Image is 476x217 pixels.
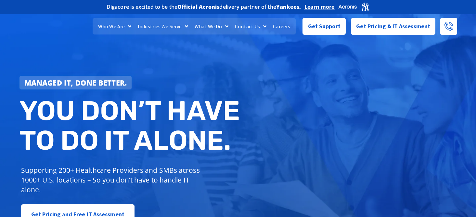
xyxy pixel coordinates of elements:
h2: Digacore is excited to be the delivery partner of the [107,4,301,9]
span: Get Pricing & IT Assessment [356,20,430,33]
span: Get Support [308,20,341,33]
a: Get Support [302,18,346,35]
strong: Managed IT, done better. [24,78,127,88]
b: Official Acronis [177,3,220,10]
a: Learn more [304,4,335,10]
a: Careers [270,18,293,34]
a: What We Do [191,18,232,34]
a: Managed IT, done better. [19,76,132,89]
a: Who We Are [95,18,135,34]
nav: Menu [93,18,296,34]
img: DigaCore Technology Consulting [19,17,62,35]
a: Get Pricing & IT Assessment [351,18,435,35]
a: Contact Us [232,18,270,34]
a: Industries We Serve [135,18,191,34]
img: Acronis [338,2,370,11]
p: Supporting 200+ Healthcare Providers and SMBs across 1000+ U.S. locations – So you don’t have to ... [21,165,203,195]
h2: You don’t have to do IT alone. [19,96,243,156]
b: Yankees. [276,3,301,10]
